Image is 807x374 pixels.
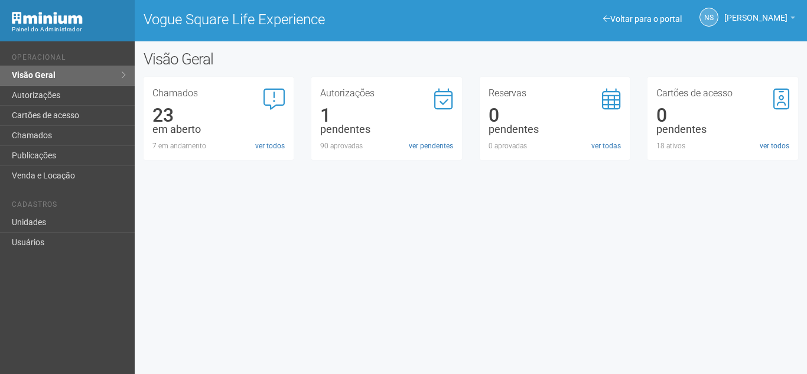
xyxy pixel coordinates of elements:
[489,110,621,121] div: 0
[603,14,682,24] a: Voltar para o portal
[489,89,621,98] h3: Reservas
[591,141,621,151] a: ver todas
[12,200,126,213] li: Cadastros
[12,53,126,66] li: Operacional
[760,141,789,151] a: ver todos
[320,110,453,121] div: 1
[12,24,126,35] div: Painel do Administrador
[656,124,789,135] div: pendentes
[489,141,621,151] div: 0 aprovadas
[255,141,285,151] a: ver todos
[489,124,621,135] div: pendentes
[656,110,789,121] div: 0
[12,12,83,24] img: Minium
[699,8,718,27] a: NS
[152,124,285,135] div: em aberto
[724,15,795,24] a: [PERSON_NAME]
[152,110,285,121] div: 23
[724,2,788,22] span: Nicolle Silva
[144,50,406,68] h2: Visão Geral
[320,124,453,135] div: pendentes
[320,141,453,151] div: 90 aprovadas
[152,89,285,98] h3: Chamados
[656,89,789,98] h3: Cartões de acesso
[152,141,285,151] div: 7 em andamento
[144,12,462,27] h1: Vogue Square Life Experience
[409,141,453,151] a: ver pendentes
[656,141,789,151] div: 18 ativos
[320,89,453,98] h3: Autorizações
